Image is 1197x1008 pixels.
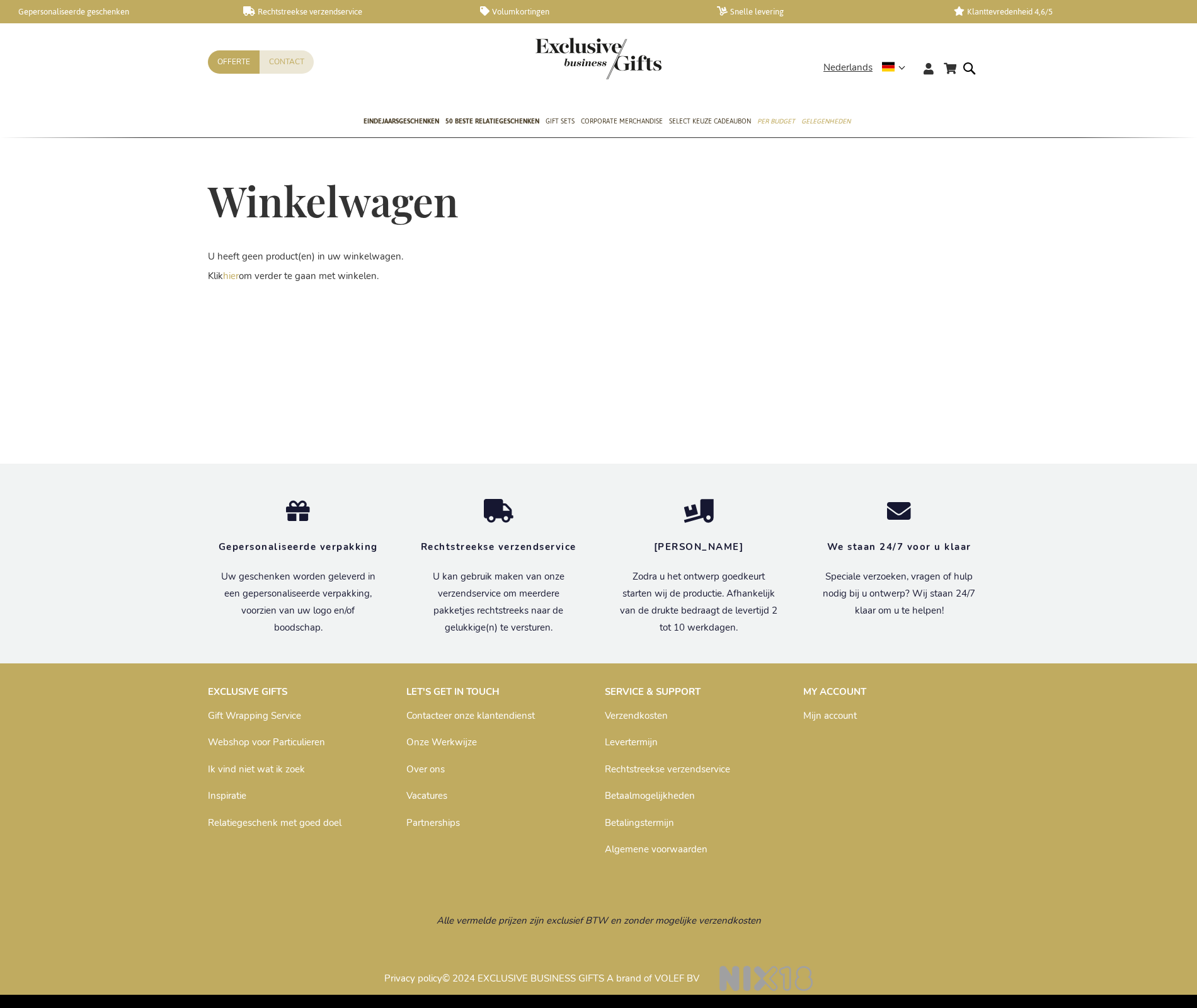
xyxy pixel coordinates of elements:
a: Gelegenheden [801,106,850,138]
img: Exclusive Business gifts logo [535,38,661,79]
p: U kan gebruik maken van onze verzendservice om meerdere pakketjes rechtstreeks naar de gelukkige(... [417,568,580,636]
span: Select Keuze Cadeaubon [669,115,751,128]
a: Contacteer onze klantendienst [406,709,535,722]
span: Alle vermelde prijzen zijn exclusief BTW en zonder mogelijke verzendkosten [437,914,761,927]
a: Rechtstreekse verzendservice [243,6,460,17]
a: Corporate Merchandise [581,106,663,138]
a: Gift Wrapping Service [208,709,301,722]
strong: Gepersonaliseerde verpakking [219,541,378,553]
a: Levertermijn [605,736,658,748]
span: Winkelwagen [208,173,459,227]
strong: [PERSON_NAME] [654,541,744,553]
a: Mijn account [803,709,857,722]
a: Eindejaarsgeschenken [364,106,439,138]
strong: SERVICE & SUPPORT [605,685,701,698]
a: Betalingstermijn [605,816,674,829]
a: Klanttevredenheid 4,6/5 [954,6,1171,17]
span: Gelegenheden [801,115,850,128]
a: Partnerships [406,816,460,829]
a: Gift Sets [546,106,575,138]
a: Vacatures [406,789,447,802]
a: hier [223,270,239,282]
img: NIX18 [719,966,813,991]
a: Rechtstreekse verzendservice [605,763,730,776]
span: Gift Sets [546,115,575,128]
a: Ik vind niet wat ik zoek [208,763,305,776]
div: Nederlands [823,60,913,75]
strong: MY ACCOUNT [803,685,866,698]
a: Webshop voor Particulieren [208,736,325,748]
a: Algemene voorwaarden [605,843,707,856]
a: Volumkortingen [480,6,697,17]
p: U heeft geen product(en) in uw winkelwagen. [208,250,989,263]
span: Corporate Merchandise [581,115,663,128]
a: Select Keuze Cadeaubon [669,106,751,138]
a: Onze Werkwijze [406,736,477,748]
strong: Rechtstreekse verzendservice [421,541,576,553]
span: 50 beste relatiegeschenken [445,115,539,128]
a: Verzendkosten [605,709,668,722]
p: © 2024 EXCLUSIVE BUSINESS GIFTS A brand of VOLEF BV [208,956,989,988]
span: Eindejaarsgeschenken [364,115,439,128]
a: Betaalmogelijkheden [605,789,695,802]
a: Over ons [406,763,445,776]
a: Privacy policy [384,972,442,985]
a: Gepersonaliseerde geschenken [6,6,223,17]
p: Zodra u het ontwerp goedkeurt starten wij de productie. Afhankelijk van de drukte bedraagt de lev... [617,568,780,636]
a: Offerte [208,50,260,74]
strong: LET'S GET IN TOUCH [406,685,500,698]
p: Klik om verder te gaan met winkelen. [208,270,989,283]
a: Relatiegeschenk met goed doel [208,816,341,829]
a: Contact [260,50,314,74]
a: Per Budget [757,106,795,138]
p: Speciale verzoeken, vragen of hulp nodig bij u ontwerp? Wij staan 24/7 klaar om u te helpen! [818,568,980,619]
a: store logo [535,38,598,79]
a: Snelle levering [717,6,934,17]
p: Uw geschenken worden geleverd in een gepersonaliseerde verpakking, voorzien van uw logo en/of boo... [217,568,379,636]
span: Nederlands [823,60,873,75]
span: Per Budget [757,115,795,128]
strong: EXCLUSIVE GIFTS [208,685,287,698]
strong: We staan 24/7 voor u klaar [827,541,971,553]
a: 50 beste relatiegeschenken [445,106,539,138]
a: Inspiratie [208,789,246,802]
